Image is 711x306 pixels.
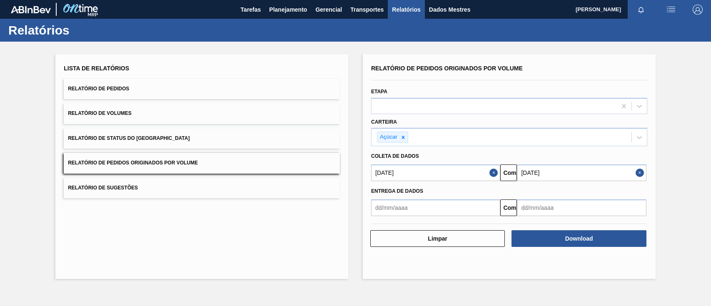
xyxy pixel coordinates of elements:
font: Comeu [503,169,523,176]
input: dd/mm/aaaa [517,199,646,216]
font: Lista de Relatórios [64,65,129,72]
button: Relatório de Status do [GEOGRAPHIC_DATA] [64,128,340,149]
font: Tarefas [241,6,261,13]
button: Fechar [489,164,500,181]
img: TNhmsLtSVTkK8tSr43FrP2fwEKptu5GPRR3wAAAABJRU5ErkJggg== [11,6,51,13]
input: dd/mm/aaaa [517,164,646,181]
font: Carteira [371,119,397,125]
font: Comeu [503,204,523,211]
button: Relatório de Pedidos [64,79,340,99]
button: Limpar [370,230,505,247]
font: Relatórios [8,23,70,37]
font: [PERSON_NAME] [576,6,621,12]
font: Limpar [428,235,447,242]
button: Comeu [500,164,517,181]
font: Dados Mestres [429,6,471,13]
font: Relatório de Pedidos [68,86,129,92]
font: Entrega de dados [371,188,423,194]
button: Relatório de Sugestões [64,178,340,198]
input: dd/mm/aaaa [371,199,500,216]
font: Relatório de Volumes [68,111,131,117]
font: Transportes [350,6,384,13]
button: Fechar [636,164,646,181]
font: Coleta de dados [371,153,419,159]
font: Relatório de Status do [GEOGRAPHIC_DATA] [68,135,190,141]
button: Comeu [500,199,517,216]
font: Açúcar [380,134,397,140]
font: Planejamento [269,6,307,13]
img: ações do usuário [666,5,676,15]
font: Etapa [371,89,387,95]
font: Download [565,235,593,242]
button: Relatório de Volumes [64,103,340,124]
font: Gerencial [315,6,342,13]
font: Relatório de Pedidos Originados por Volume [68,160,198,166]
button: Notificações [628,4,654,15]
button: Download [511,230,646,247]
font: Relatório de Pedidos Originados por Volume [371,65,523,72]
font: Relatório de Sugestões [68,185,138,191]
button: Relatório de Pedidos Originados por Volume [64,153,340,173]
input: dd/mm/aaaa [371,164,500,181]
img: Sair [693,5,703,15]
font: Relatórios [392,6,420,13]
